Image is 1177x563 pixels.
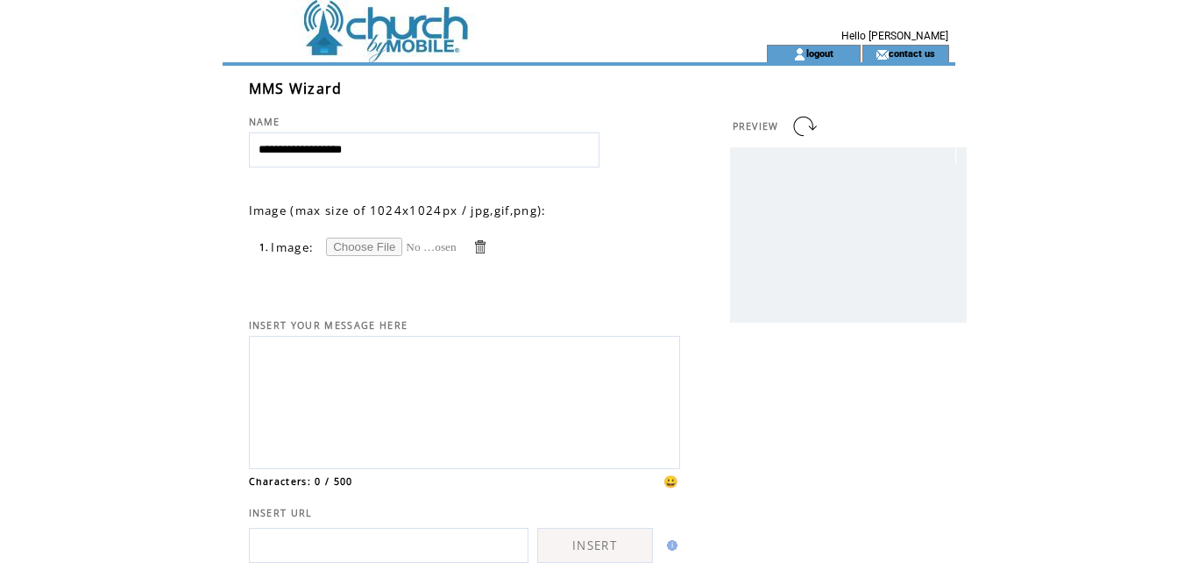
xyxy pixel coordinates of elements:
[806,47,833,59] a: logout
[249,203,547,218] span: Image (max size of 1024x1024px / jpg,gif,png):
[249,475,353,488] span: Characters: 0 / 500
[537,528,653,563] a: INSERT
[733,120,779,132] span: PREVIEW
[249,116,280,128] span: NAME
[841,30,948,42] span: Hello [PERSON_NAME]
[472,239,488,255] a: Delete this item
[249,507,313,519] span: INSERT URL
[889,47,935,59] a: contact us
[271,239,314,255] span: Image:
[793,47,806,61] img: account_icon.gif
[249,319,408,331] span: INSERT YOUR MESSAGE HERE
[259,241,270,253] span: 1.
[663,474,679,489] span: 😀
[249,79,343,98] span: MMS Wizard
[662,540,677,551] img: help.gif
[876,47,889,61] img: contact_us_icon.gif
